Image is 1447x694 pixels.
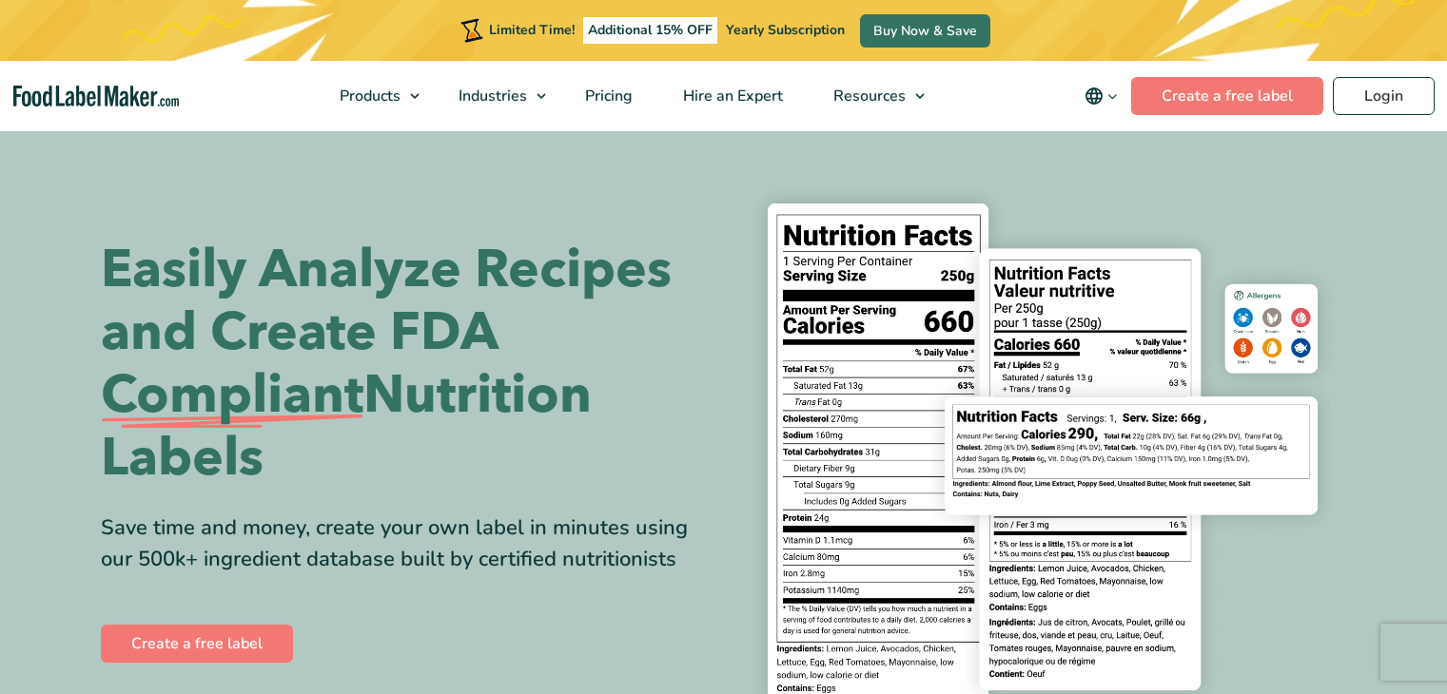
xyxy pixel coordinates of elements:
[677,86,785,106] span: Hire an Expert
[560,61,654,131] a: Pricing
[453,86,529,106] span: Industries
[726,21,845,39] span: Yearly Subscription
[101,512,710,575] div: Save time and money, create your own label in minutes using our 500k+ ingredient database built b...
[1333,77,1435,115] a: Login
[828,86,908,106] span: Resources
[434,61,556,131] a: Industries
[809,61,934,131] a: Resources
[101,239,710,490] h1: Easily Analyze Recipes and Create FDA Nutrition Labels
[1131,77,1323,115] a: Create a free label
[101,364,363,427] span: Compliant
[658,61,804,131] a: Hire an Expert
[489,21,575,39] span: Limited Time!
[860,14,990,48] a: Buy Now & Save
[101,625,293,663] a: Create a free label
[583,17,717,44] span: Additional 15% OFF
[334,86,402,106] span: Products
[315,61,429,131] a: Products
[579,86,635,106] span: Pricing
